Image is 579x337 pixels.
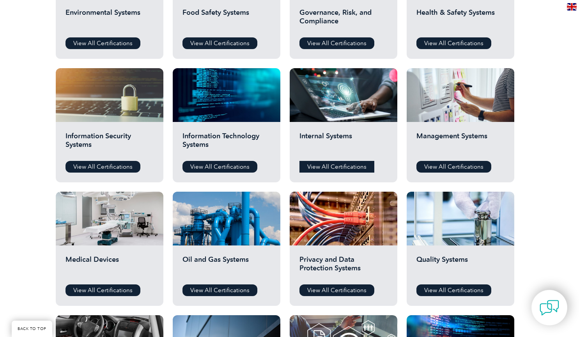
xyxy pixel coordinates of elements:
[299,255,388,279] h2: Privacy and Data Protection Systems
[66,255,154,279] h2: Medical Devices
[540,298,559,318] img: contact-chat.png
[182,37,257,49] a: View All Certifications
[182,161,257,173] a: View All Certifications
[66,37,140,49] a: View All Certifications
[567,3,577,11] img: en
[416,132,505,155] h2: Management Systems
[182,8,271,32] h2: Food Safety Systems
[182,284,257,296] a: View All Certifications
[416,8,505,32] h2: Health & Safety Systems
[299,8,388,32] h2: Governance, Risk, and Compliance
[299,284,374,296] a: View All Certifications
[182,132,271,155] h2: Information Technology Systems
[416,161,491,173] a: View All Certifications
[299,37,374,49] a: View All Certifications
[416,37,491,49] a: View All Certifications
[182,255,271,279] h2: Oil and Gas Systems
[416,255,505,279] h2: Quality Systems
[66,8,154,32] h2: Environmental Systems
[299,132,388,155] h2: Internal Systems
[416,284,491,296] a: View All Certifications
[66,132,154,155] h2: Information Security Systems
[299,161,374,173] a: View All Certifications
[66,284,140,296] a: View All Certifications
[66,161,140,173] a: View All Certifications
[12,321,52,337] a: BACK TO TOP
